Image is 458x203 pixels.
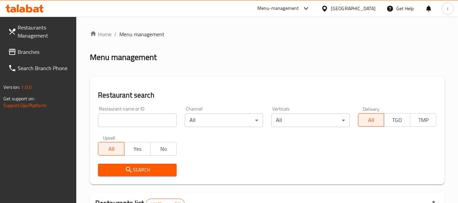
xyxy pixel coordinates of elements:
[90,52,157,63] h2: Menu management
[18,48,71,56] span: Branches
[18,64,71,72] span: Search Branch Phone
[98,142,124,156] button: All
[410,113,436,127] button: TMP
[3,60,77,76] a: Search Branch Phone
[119,30,164,38] span: Menu management
[98,164,176,176] button: Search
[127,144,148,154] span: Yes
[387,115,407,125] span: TGO
[103,135,115,140] label: Upsell
[3,94,35,103] span: Get support on:
[103,166,171,174] span: Search
[124,142,151,156] button: Yes
[331,5,376,12] div: [GEOGRAPHIC_DATA]
[153,144,174,154] span: No
[447,5,448,12] span: i
[185,114,263,127] div: All
[361,115,382,125] span: All
[3,19,77,44] a: Restaurants Management
[384,113,410,127] button: TGO
[271,114,350,127] div: All
[257,4,299,13] div: Menu-management
[358,113,384,127] button: All
[90,30,112,38] a: Home
[413,115,434,125] span: TMP
[114,30,117,38] li: /
[3,101,46,110] a: Support.OpsPlatform
[3,44,77,60] a: Branches
[21,83,32,92] span: 1.0.0
[101,144,122,154] span: All
[90,30,444,38] nav: breadcrumb
[98,90,436,100] h2: Restaurant search
[18,23,71,40] span: Restaurants Management
[150,142,177,156] button: No
[3,83,20,92] span: Version:
[363,106,380,111] label: Delivery
[98,114,176,127] input: Search for restaurant name or ID..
